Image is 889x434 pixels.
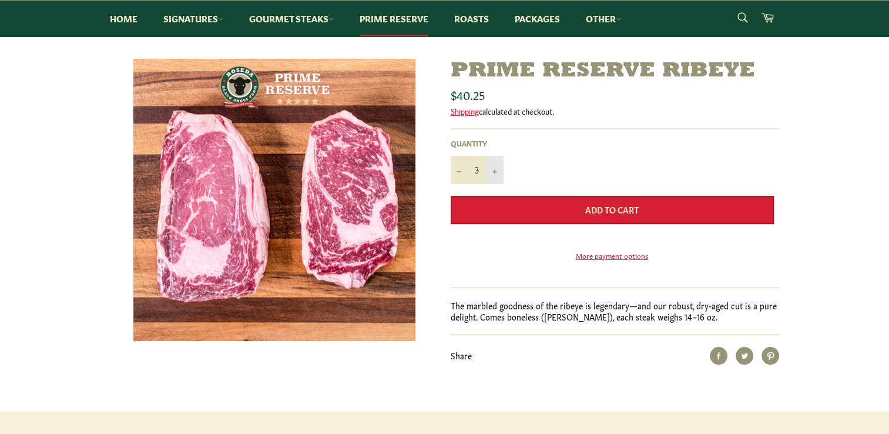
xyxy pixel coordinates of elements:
[237,1,345,36] a: Gourmet Steaks
[451,86,485,102] span: $40.25
[98,1,149,36] a: Home
[442,1,501,36] a: Roasts
[486,156,504,184] button: Increase item quantity by one
[348,1,440,36] a: Prime Reserve
[451,251,774,261] a: More payment options
[451,156,468,184] button: Reduce item quantity by one
[451,106,780,116] div: calculated at checkout.
[451,300,780,323] p: The marbled goodness of the ribeye is legendary—and our robust, dry-aged cut is a pure delight. C...
[574,1,633,36] a: Other
[585,203,639,215] span: Add to Cart
[133,59,415,341] img: Prime Reserve Ribeye
[503,1,572,36] a: Packages
[451,59,780,84] h1: Prime Reserve Ribeye
[451,196,774,224] button: Add to Cart
[451,138,504,148] label: Quantity
[451,349,472,361] span: Share
[451,105,479,116] a: Shipping
[152,1,235,36] a: Signatures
